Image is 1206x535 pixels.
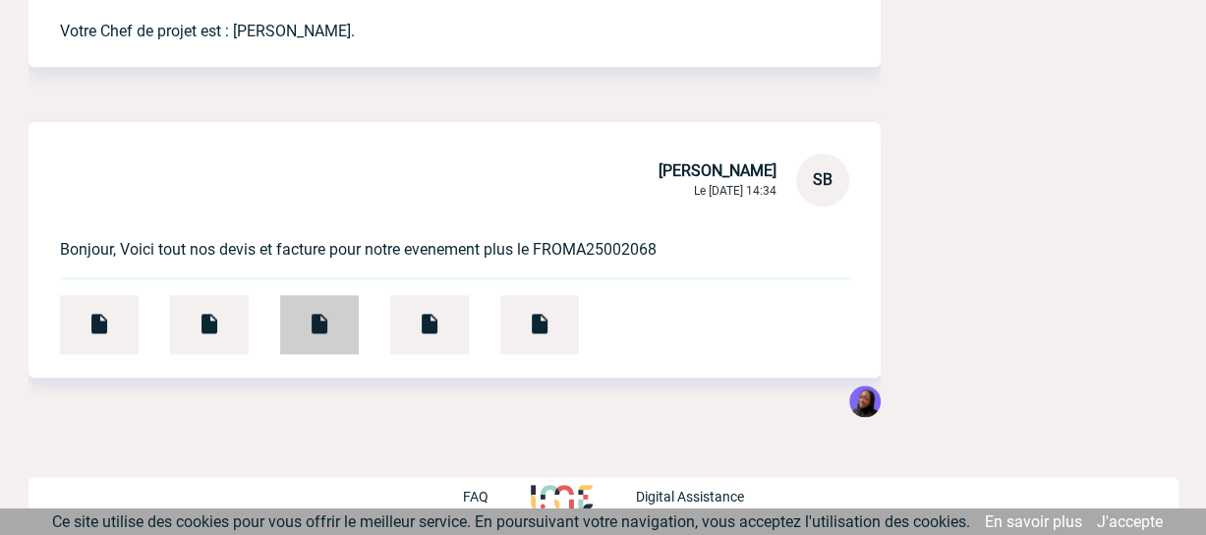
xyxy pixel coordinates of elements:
a: devis.pdf [359,306,469,325]
a: facture cora 1.pdf [139,306,249,325]
p: FAQ [462,489,488,505]
span: Ce site utilise des cookies pour vous offrir le meilleur service. En poursuivant votre navigation... [52,512,970,531]
a: FR25000002189.pdf [469,306,579,325]
a: facture cora 2.pdf [249,306,359,325]
img: 131349-0.png [849,386,881,417]
a: FAQ [462,486,531,505]
p: Digital Assistance [636,489,744,505]
a: En savoir plus [985,512,1082,531]
a: J'accepte [1097,512,1163,531]
img: http://www.idealmeetingsevents.fr/ [531,485,592,508]
p: Bonjour, Voici tout nos devis et facture pour notre evenement plus le FROMA25002068 [60,207,794,262]
a: DEVIS IDEAL MEETINGS & EVENTS.pdf [29,306,139,325]
span: [PERSON_NAME] [659,161,776,180]
span: SB [813,170,833,189]
span: Le [DATE] 14:34 [694,184,776,198]
div: Tabaski THIAM 17 Juillet 2025 à 14:51 [849,386,881,421]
